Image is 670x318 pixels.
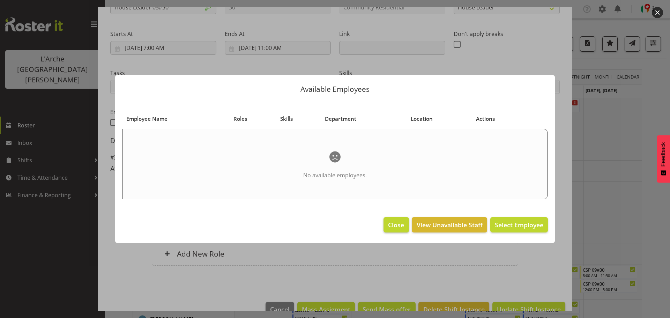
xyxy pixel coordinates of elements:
span: Feedback [660,142,667,167]
span: Department [325,115,356,123]
span: Select Employee [495,221,543,229]
span: Roles [233,115,247,123]
button: Feedback - Show survey [657,135,670,183]
span: Close [388,220,404,229]
button: Select Employee [490,217,548,232]
p: Available Employees [122,86,548,93]
span: View Unavailable Staff [417,220,483,229]
p: No available employees. [144,171,526,179]
button: Close [384,217,409,232]
span: Actions [476,115,495,123]
button: View Unavailable Staff [412,217,487,232]
span: Location [411,115,433,123]
span: Employee Name [126,115,167,123]
span: Skills [280,115,293,123]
